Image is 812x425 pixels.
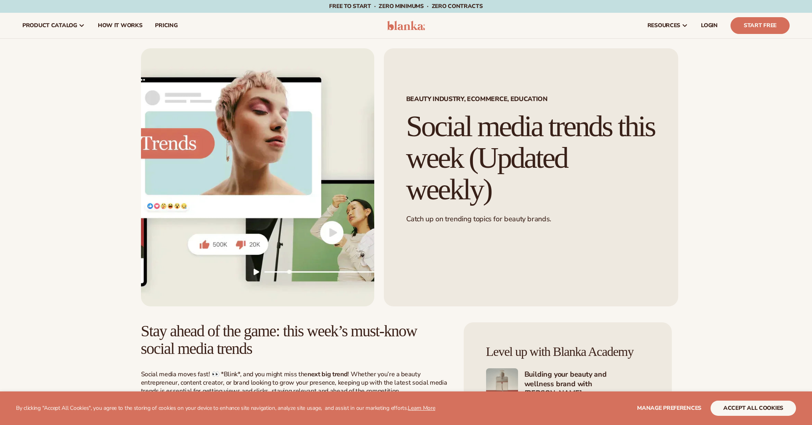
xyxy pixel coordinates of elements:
[16,13,91,38] a: product catalog
[647,22,680,29] span: resources
[695,13,724,38] a: LOGIN
[486,345,649,359] h4: Level up with Blanka Academy
[329,2,482,10] span: Free to start · ZERO minimums · ZERO contracts
[16,405,435,412] p: By clicking "Accept All Cookies", you agree to the storing of cookies on your device to enhance s...
[637,404,701,412] span: Manage preferences
[731,17,790,34] a: Start Free
[141,370,448,395] p: Social media moves fast! 👀 *Blink*, and you might miss the ! Whether you’re a beauty entrepreneur...
[149,13,184,38] a: pricing
[408,404,435,412] a: Learn More
[91,13,149,38] a: How It Works
[387,21,425,30] img: logo
[701,22,718,29] span: LOGIN
[141,322,448,357] h2: Stay ahead of the game: this week’s must-know social media trends
[486,368,518,400] img: Shopify Image 3
[406,214,551,224] span: Catch up on trending topics for beauty brands.
[641,13,695,38] a: resources
[155,22,177,29] span: pricing
[141,48,374,306] img: Social media trends this week (Updated weekly)
[22,22,77,29] span: product catalog
[524,370,649,399] h4: Building your beauty and wellness brand with [PERSON_NAME]
[711,401,796,416] button: accept all cookies
[98,22,143,29] span: How It Works
[637,401,701,416] button: Manage preferences
[406,111,656,205] h1: Social media trends this week (Updated weekly)
[308,370,348,379] strong: next big trend
[406,96,656,102] span: Beauty Industry, Ecommerce, Education
[486,368,649,400] a: Shopify Image 3 Building your beauty and wellness brand with [PERSON_NAME]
